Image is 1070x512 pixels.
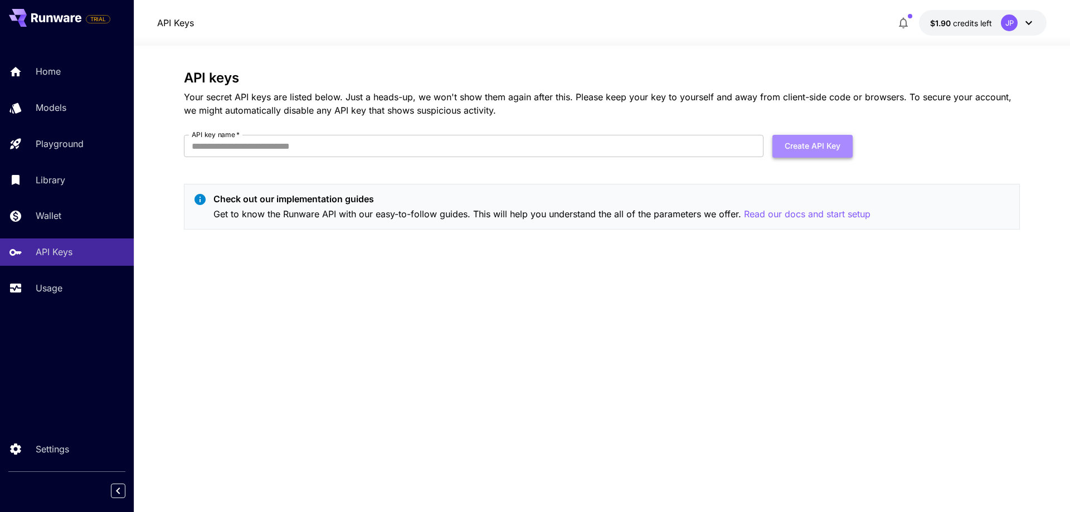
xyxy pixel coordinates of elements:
button: Create API Key [772,135,853,158]
p: Get to know the Runware API with our easy-to-follow guides. This will help you understand the all... [213,207,870,221]
p: Usage [36,281,62,295]
a: API Keys [157,16,194,30]
span: TRIAL [86,15,110,23]
label: API key name [192,130,240,139]
p: Playground [36,137,84,150]
p: Wallet [36,209,61,222]
span: Add your payment card to enable full platform functionality. [86,12,110,26]
p: Library [36,173,65,187]
nav: breadcrumb [157,16,194,30]
h3: API keys [184,70,1020,86]
p: Check out our implementation guides [213,192,870,206]
p: Your secret API keys are listed below. Just a heads-up, we won't show them again after this. Plea... [184,90,1020,117]
p: Settings [36,442,69,456]
p: API Keys [36,245,72,259]
button: Collapse sidebar [111,484,125,498]
span: $1.90 [930,18,953,28]
div: Collapse sidebar [119,481,134,501]
div: $1.8956 [930,17,992,29]
p: Home [36,65,61,78]
button: $1.8956JP [919,10,1047,36]
p: Models [36,101,66,114]
span: credits left [953,18,992,28]
button: Read our docs and start setup [744,207,870,221]
div: JP [1001,14,1018,31]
